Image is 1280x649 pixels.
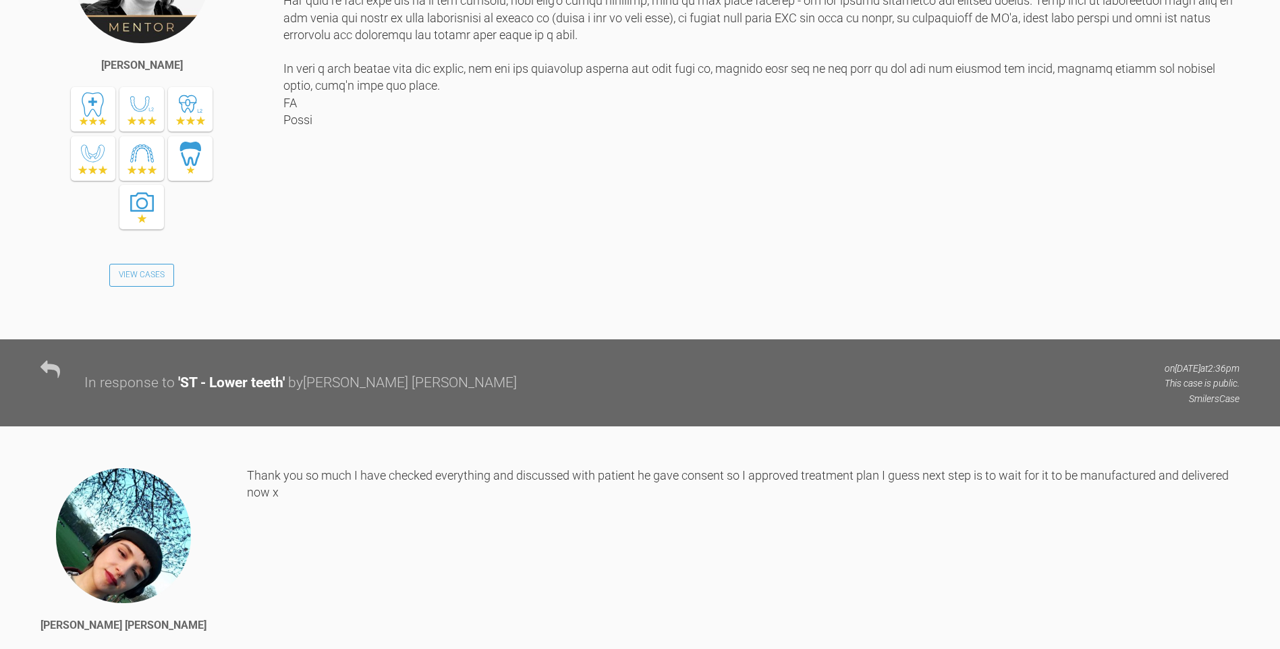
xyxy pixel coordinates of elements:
[1165,376,1240,391] p: This case is public.
[288,372,517,395] div: by [PERSON_NAME] [PERSON_NAME]
[1165,391,1240,406] p: Smilers Case
[1165,361,1240,376] p: on [DATE] at 2:36pm
[84,372,175,395] div: In response to
[55,467,192,604] img: Jimena Vallina Cuesta
[109,264,174,287] a: View Cases
[40,617,206,634] div: [PERSON_NAME] [PERSON_NAME]
[101,57,183,74] div: [PERSON_NAME]
[178,372,285,395] div: ' ST - Lower teeth '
